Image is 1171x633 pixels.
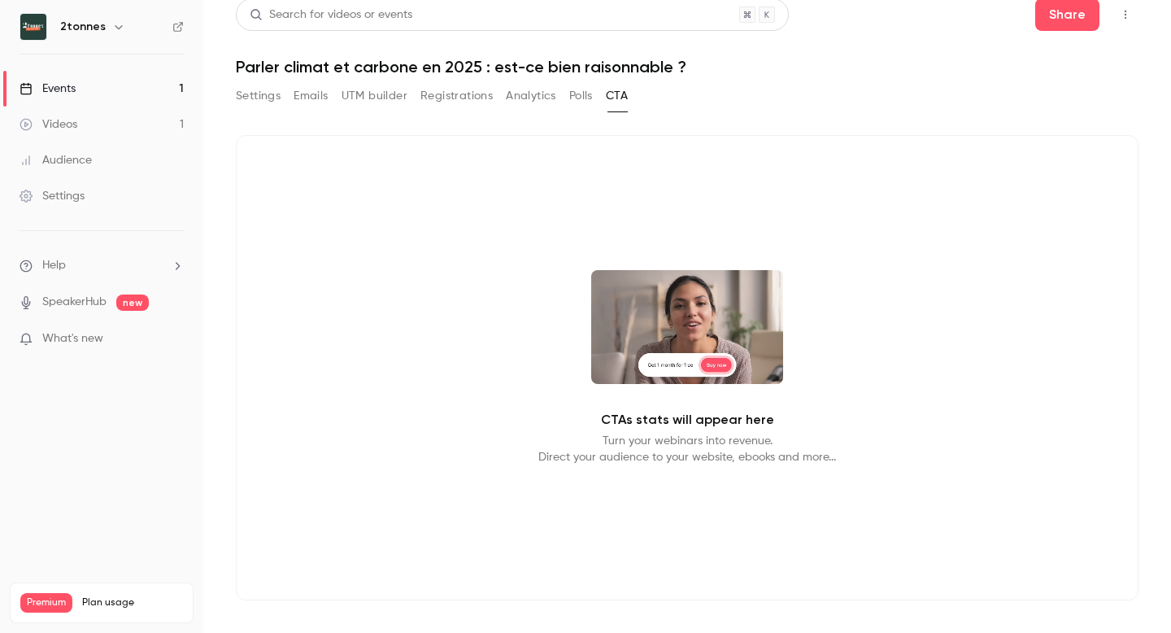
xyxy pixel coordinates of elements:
[601,410,774,430] p: CTAs stats will appear here
[60,19,106,35] h6: 2tonnes
[20,152,92,168] div: Audience
[42,257,66,274] span: Help
[294,83,328,109] button: Emails
[164,332,184,347] iframe: Noticeable Trigger
[20,257,184,274] li: help-dropdown-opener
[342,83,407,109] button: UTM builder
[20,116,77,133] div: Videos
[569,83,593,109] button: Polls
[606,83,628,109] button: CTA
[506,83,556,109] button: Analytics
[20,593,72,613] span: Premium
[42,294,107,311] a: SpeakerHub
[116,295,149,311] span: new
[420,83,493,109] button: Registrations
[236,57,1138,76] h1: Parler climat et carbone en 2025 : est-ce bien raisonnable ?
[538,433,836,465] p: Turn your webinars into revenue. Direct your audience to your website, ebooks and more...
[250,7,412,24] div: Search for videos or events
[20,14,46,40] img: 2tonnes
[20,81,76,97] div: Events
[20,188,85,204] div: Settings
[82,596,183,609] span: Plan usage
[42,330,103,347] span: What's new
[236,83,281,109] button: Settings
